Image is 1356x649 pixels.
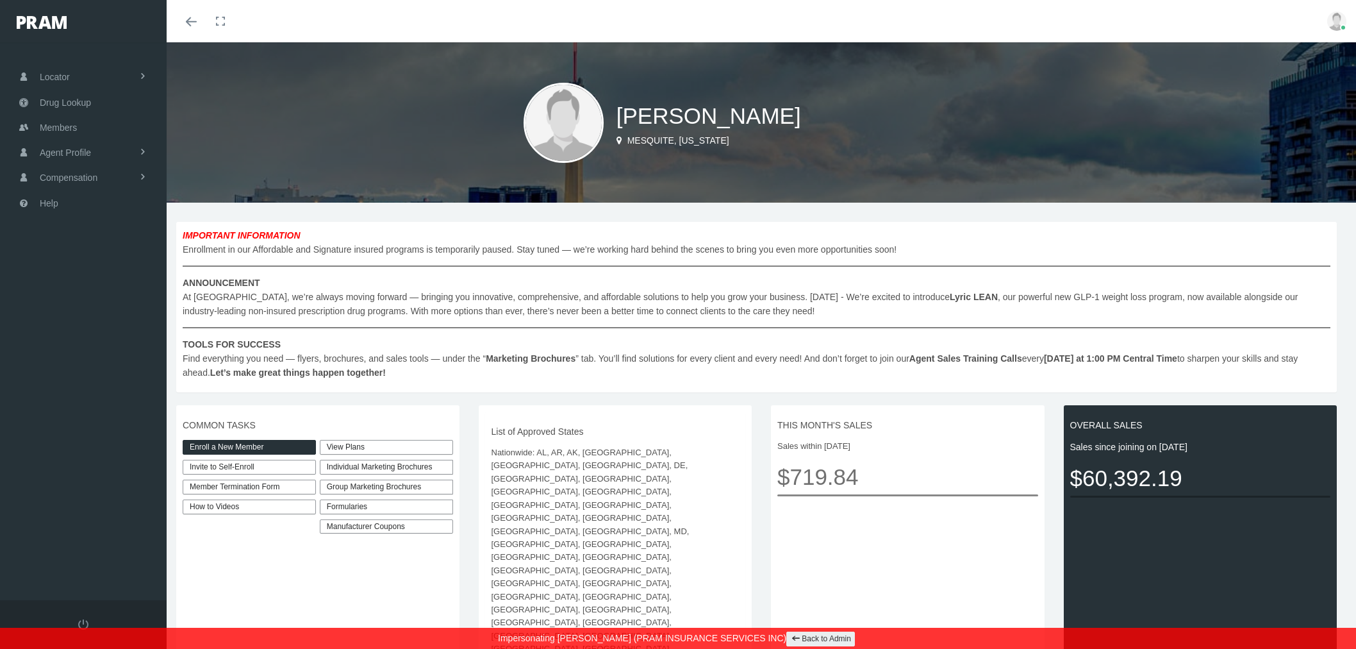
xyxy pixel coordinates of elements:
span: Help [40,191,58,215]
span: $719.84 [777,459,1038,494]
span: Members [40,115,77,140]
a: How to Videos [183,500,316,514]
b: Let’s make great things happen together! [210,367,386,378]
b: Marketing Brochures [486,353,575,364]
span: $60,392.19 [1070,460,1331,496]
b: Agent Sales Training Calls [909,353,1022,364]
div: Individual Marketing Brochures [320,460,453,475]
span: Agent Profile [40,140,91,165]
div: Formularies [320,500,453,514]
a: Invite to Self-Enroll [183,460,316,475]
b: Lyric LEAN [950,292,998,302]
div: Group Marketing Brochures [320,480,453,494]
span: Compensation [40,165,97,190]
a: Back to Admin [786,632,855,646]
b: TOOLS FOR SUCCESS [183,339,281,350]
img: user-placeholder.jpg [524,83,604,163]
img: user-placeholder.jpg [1327,12,1346,31]
div: Impersonating [PERSON_NAME] (PRAM INSURANCE SERVICES INC) [10,628,1346,649]
span: OVERALL SALES [1070,418,1331,432]
span: Sales within [DATE] [777,440,1038,453]
span: [PERSON_NAME] [616,103,801,128]
span: Locator [40,65,70,89]
a: View Plans [320,440,453,455]
b: ANNOUNCEMENT [183,278,260,288]
a: Member Termination Form [183,480,316,494]
span: Mesquite, [US_STATE] [627,135,729,146]
span: COMMON TASKS [183,418,453,432]
b: [DATE] at 1:00 PM Central Time [1044,353,1177,364]
span: List of Approved States [492,425,740,439]
span: Drug Lookup [40,90,91,115]
span: THIS MONTH'S SALES [777,418,1038,432]
img: PRAM_20_x_78.png [17,16,67,29]
span: Enrollment in our Affordable and Signature insured programs is temporarily paused. Stay tuned — w... [183,228,1330,380]
a: Manufacturer Coupons [320,519,453,534]
b: IMPORTANT INFORMATION [183,230,301,240]
span: Sales since joining on [DATE] [1070,440,1331,454]
a: Enroll a New Member [183,440,316,455]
